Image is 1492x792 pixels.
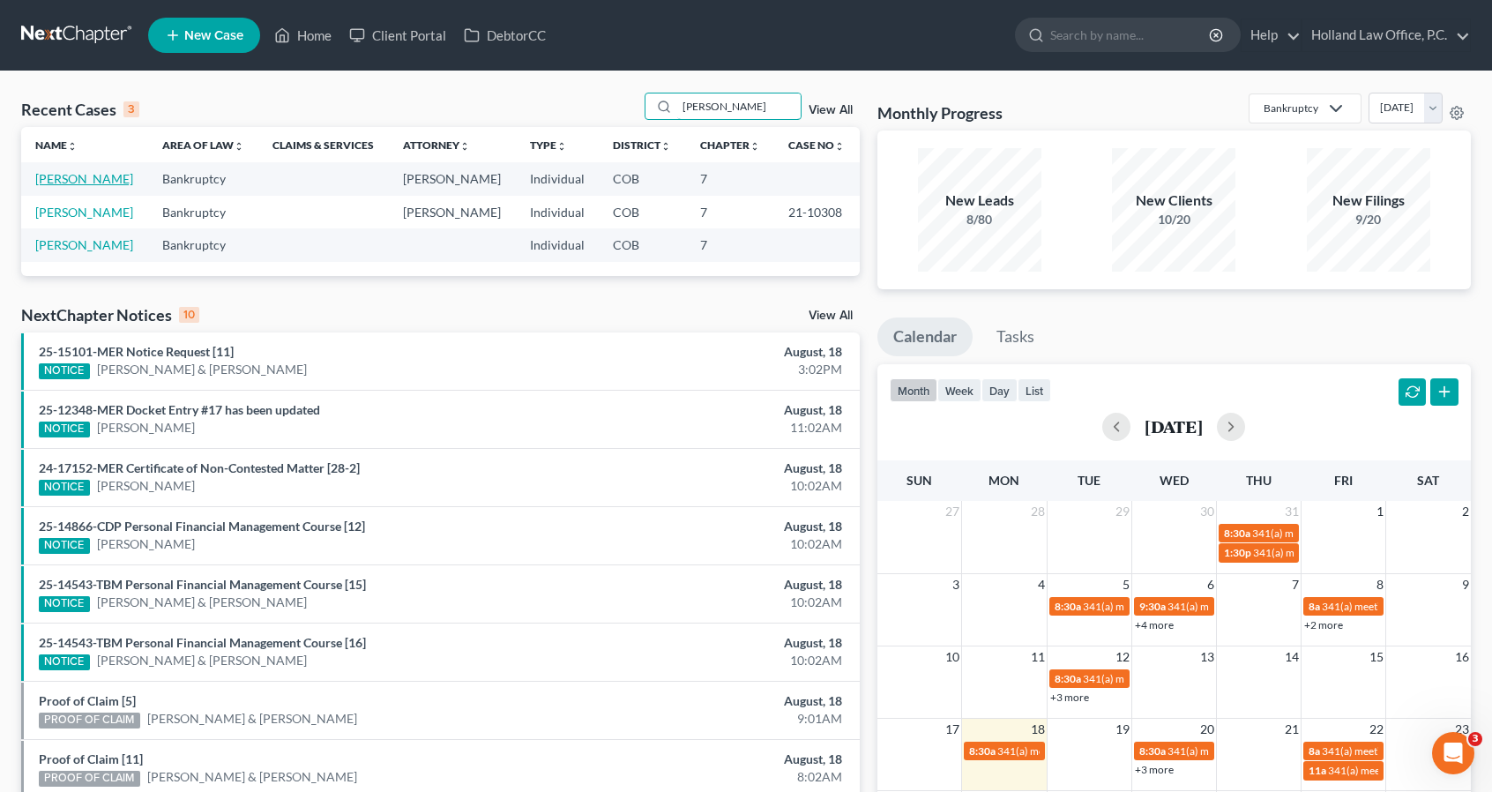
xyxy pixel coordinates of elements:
[123,101,139,117] div: 3
[877,102,1003,123] h3: Monthly Progress
[39,596,90,612] div: NOTICE
[586,652,841,669] div: 10:02AM
[148,162,259,195] td: Bankruptcy
[1307,191,1430,211] div: New Filings
[39,635,366,650] a: 25-14543-TBM Personal Financial Management Course [16]
[834,141,845,152] i: unfold_more
[21,99,139,120] div: Recent Cases
[774,196,860,228] td: 21-10308
[265,19,340,51] a: Home
[937,378,981,402] button: week
[944,501,961,522] span: 27
[39,422,90,437] div: NOTICE
[686,196,774,228] td: 7
[1205,574,1216,595] span: 6
[1114,646,1131,668] span: 12
[1018,378,1051,402] button: list
[39,519,365,534] a: 25-14866-CDP Personal Financial Management Course [12]
[67,141,78,152] i: unfold_more
[1302,19,1470,51] a: Holland Law Office, P.C.
[35,205,133,220] a: [PERSON_NAME]
[586,594,841,611] div: 10:02AM
[686,228,774,261] td: 7
[1283,719,1301,740] span: 21
[97,652,307,669] a: [PERSON_NAME] & [PERSON_NAME]
[1368,646,1385,668] span: 15
[1375,574,1385,595] span: 8
[1139,600,1166,613] span: 9:30a
[389,196,516,228] td: [PERSON_NAME]
[1135,763,1174,776] a: +3 more
[1224,527,1250,540] span: 8:30a
[1432,732,1474,774] iframe: Intercom live chat
[516,162,599,195] td: Individual
[877,318,973,356] a: Calendar
[951,574,961,595] span: 3
[1198,646,1216,668] span: 13
[97,535,195,553] a: [PERSON_NAME]
[1307,211,1430,228] div: 9/20
[39,460,360,475] a: 24-17152-MER Certificate of Non-Contested Matter [28-2]
[1029,646,1047,668] span: 11
[686,162,774,195] td: 7
[1112,191,1235,211] div: New Clients
[148,228,259,261] td: Bankruptcy
[97,361,307,378] a: [PERSON_NAME] & [PERSON_NAME]
[184,29,243,42] span: New Case
[1304,618,1343,631] a: +2 more
[530,138,567,152] a: Typeunfold_more
[1139,744,1166,758] span: 8:30a
[586,692,841,710] div: August, 18
[403,138,470,152] a: Attorneyunfold_more
[1460,574,1471,595] span: 9
[39,402,320,417] a: 25-12348-MER Docket Entry #17 has been updated
[1055,600,1081,613] span: 8:30a
[1160,473,1189,488] span: Wed
[988,473,1019,488] span: Mon
[1368,719,1385,740] span: 22
[516,228,599,261] td: Individual
[1145,417,1203,436] h2: [DATE]
[1167,744,1431,758] span: 341(a) meeting for [PERSON_NAME] & [PERSON_NAME]
[39,344,234,359] a: 25-15101-MER Notice Request [11]
[586,361,841,378] div: 3:02PM
[613,138,671,152] a: Districtunfold_more
[1264,101,1318,116] div: Bankruptcy
[389,162,516,195] td: [PERSON_NAME]
[39,693,136,708] a: Proof of Claim [5]
[1121,574,1131,595] span: 5
[586,634,841,652] div: August, 18
[1036,574,1047,595] span: 4
[1242,19,1301,51] a: Help
[586,419,841,437] div: 11:02AM
[586,518,841,535] div: August, 18
[1252,527,1422,540] span: 341(a) meeting for [PERSON_NAME]
[1112,211,1235,228] div: 10/20
[1290,574,1301,595] span: 7
[1055,672,1081,685] span: 8:30a
[39,654,90,670] div: NOTICE
[586,460,841,477] div: August, 18
[556,141,567,152] i: unfold_more
[700,138,760,152] a: Chapterunfold_more
[1309,744,1320,758] span: 8a
[809,104,853,116] a: View All
[1050,691,1089,704] a: +3 more
[944,719,961,740] span: 17
[258,127,389,162] th: Claims & Services
[39,480,90,496] div: NOTICE
[39,538,90,554] div: NOTICE
[944,646,961,668] span: 10
[586,477,841,495] div: 10:02AM
[586,535,841,553] div: 10:02AM
[1078,473,1100,488] span: Tue
[1135,618,1174,631] a: +4 more
[981,318,1050,356] a: Tasks
[1050,19,1212,51] input: Search by name...
[1083,672,1253,685] span: 341(a) meeting for [PERSON_NAME]
[1309,764,1326,777] span: 11a
[1453,719,1471,740] span: 23
[660,141,671,152] i: unfold_more
[1283,501,1301,522] span: 31
[147,710,357,728] a: [PERSON_NAME] & [PERSON_NAME]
